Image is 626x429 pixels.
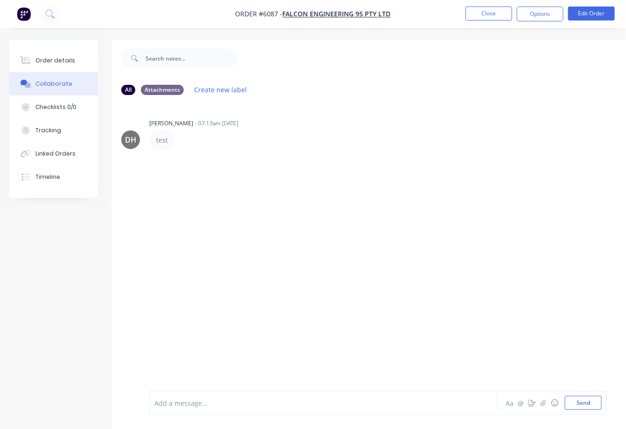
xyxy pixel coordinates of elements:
a: Falcon Engineering 95 Pty Ltd [283,10,391,19]
div: DH [125,134,136,145]
button: @ [515,397,527,409]
button: ☺ [549,397,560,409]
div: Attachments [141,85,184,95]
button: Timeline [9,165,98,189]
span: Order #6087 - [236,10,283,19]
button: Order details [9,49,98,72]
button: Tracking [9,119,98,142]
button: Close [466,7,512,20]
div: Collaborate [35,80,72,88]
img: Factory [17,7,31,21]
button: Checklists 0/0 [9,95,98,119]
div: [PERSON_NAME] [149,119,193,128]
div: Linked Orders [35,150,76,158]
button: Options [517,7,563,21]
div: Tracking [35,126,61,135]
div: Checklists 0/0 [35,103,77,111]
div: Timeline [35,173,60,181]
div: All [121,85,135,95]
button: Collaborate [9,72,98,95]
button: Aa [504,397,515,409]
button: Linked Orders [9,142,98,165]
div: - 07:13am [DATE] [195,119,238,128]
button: Create new label [189,83,252,96]
div: test [156,135,168,145]
button: Send [565,396,602,410]
div: Order details [35,56,75,65]
button: Edit Order [568,7,615,20]
input: Search notes... [146,49,238,68]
